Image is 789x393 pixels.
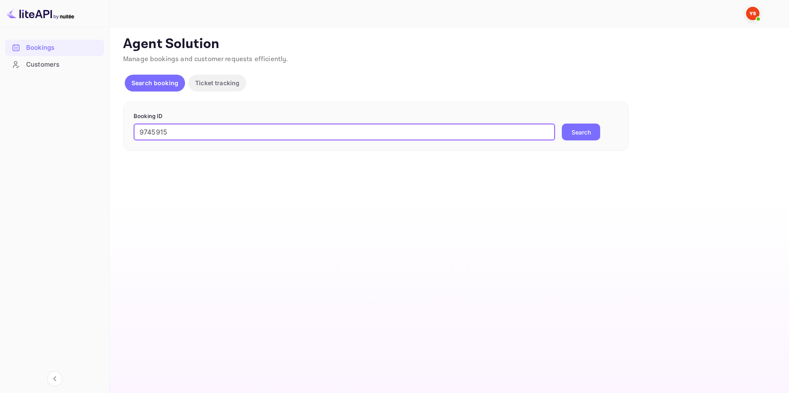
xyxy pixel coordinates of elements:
p: Ticket tracking [195,78,239,87]
input: Enter Booking ID (e.g., 63782194) [134,124,555,140]
button: Collapse navigation [47,371,62,386]
div: Bookings [26,43,100,53]
p: Booking ID [134,112,618,121]
div: Customers [26,60,100,70]
button: Search [562,124,600,140]
img: LiteAPI logo [7,7,74,20]
div: Customers [5,57,104,73]
p: Agent Solution [123,36,774,53]
img: Yandex Support [746,7,759,20]
span: Manage bookings and customer requests efficiently. [123,55,288,64]
p: Search booking [131,78,178,87]
div: Bookings [5,40,104,56]
a: Customers [5,57,104,72]
a: Bookings [5,40,104,55]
